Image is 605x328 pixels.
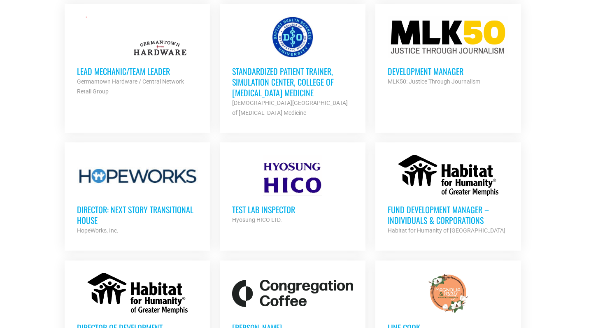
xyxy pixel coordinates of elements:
[388,227,505,234] strong: Habitat for Humanity of [GEOGRAPHIC_DATA]
[220,4,365,130] a: Standardized Patient Trainer, Simulation Center, College of [MEDICAL_DATA] Medicine [DEMOGRAPHIC_...
[375,142,521,248] a: Fund Development Manager – Individuals & Corporations Habitat for Humanity of [GEOGRAPHIC_DATA]
[65,4,210,109] a: Lead Mechanic/Team Leader Germantown Hardware / Central Network Retail Group
[388,66,509,77] h3: Development Manager
[232,100,348,116] strong: [DEMOGRAPHIC_DATA][GEOGRAPHIC_DATA] of [MEDICAL_DATA] Medicine
[232,66,353,98] h3: Standardized Patient Trainer, Simulation Center, College of [MEDICAL_DATA] Medicine
[232,216,282,223] strong: Hyosung HICO LTD.
[77,204,198,226] h3: Director: Next Story Transitional House
[77,66,198,77] h3: Lead Mechanic/Team Leader
[77,78,184,95] strong: Germantown Hardware / Central Network Retail Group
[65,142,210,248] a: Director: Next Story Transitional House HopeWorks, Inc.
[388,78,480,85] strong: MLK50: Justice Through Journalism
[220,142,365,237] a: Test Lab Inspector Hyosung HICO LTD.
[375,4,521,99] a: Development Manager MLK50: Justice Through Journalism
[77,227,119,234] strong: HopeWorks, Inc.
[232,204,353,215] h3: Test Lab Inspector
[388,204,509,226] h3: Fund Development Manager – Individuals & Corporations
